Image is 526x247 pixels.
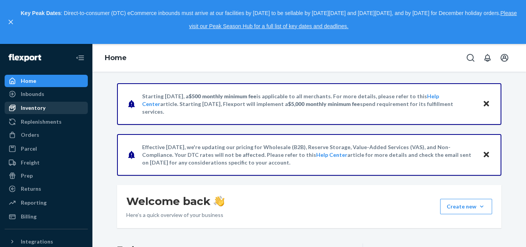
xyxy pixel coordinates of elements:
[21,159,40,166] div: Freight
[21,118,62,126] div: Replenishments
[8,54,41,62] img: Flexport logo
[214,196,224,207] img: hand-wave emoji
[18,7,519,33] p: : Direct-to-consumer (DTC) eCommerce inbounds must arrive at our facilities by [DATE] to be sella...
[7,18,15,26] button: close,
[126,194,224,208] h1: Welcome back
[480,50,495,66] button: Open notifications
[497,50,512,66] button: Open account menu
[126,211,224,219] p: Here’s a quick overview of your business
[21,131,39,139] div: Orders
[5,129,88,141] a: Orders
[288,101,360,107] span: $5,000 monthly minimum fee
[21,185,41,193] div: Returns
[5,116,88,128] a: Replenishments
[5,143,88,155] a: Parcel
[5,183,88,195] a: Returns
[463,50,478,66] button: Open Search Box
[21,172,33,180] div: Prep
[21,238,53,245] div: Integrations
[21,10,61,16] strong: Key Peak Dates
[5,156,88,169] a: Freight
[5,197,88,209] a: Reporting
[21,199,47,207] div: Reporting
[99,47,133,69] ol: breadcrumbs
[5,102,88,114] a: Inventory
[316,151,347,158] a: Help Center
[21,77,36,85] div: Home
[481,150,491,161] button: Close
[21,145,37,153] div: Parcel
[142,92,475,116] p: Starting [DATE], a is applicable to all merchants. For more details, please refer to this article...
[5,170,88,182] a: Prep
[5,88,88,100] a: Inbounds
[481,99,491,110] button: Close
[189,93,256,99] span: $500 monthly minimum fee
[142,143,475,166] p: Effective [DATE], we're updating our pricing for Wholesale (B2B), Reserve Storage, Value-Added Se...
[72,50,88,66] button: Close Navigation
[440,199,492,214] button: Create new
[5,210,88,223] a: Billing
[21,90,44,98] div: Inbounds
[21,104,45,112] div: Inventory
[105,54,127,62] a: Home
[5,75,88,87] a: Home
[21,213,37,220] div: Billing
[189,10,517,29] a: Please visit our Peak Season Hub for a full list of key dates and deadlines.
